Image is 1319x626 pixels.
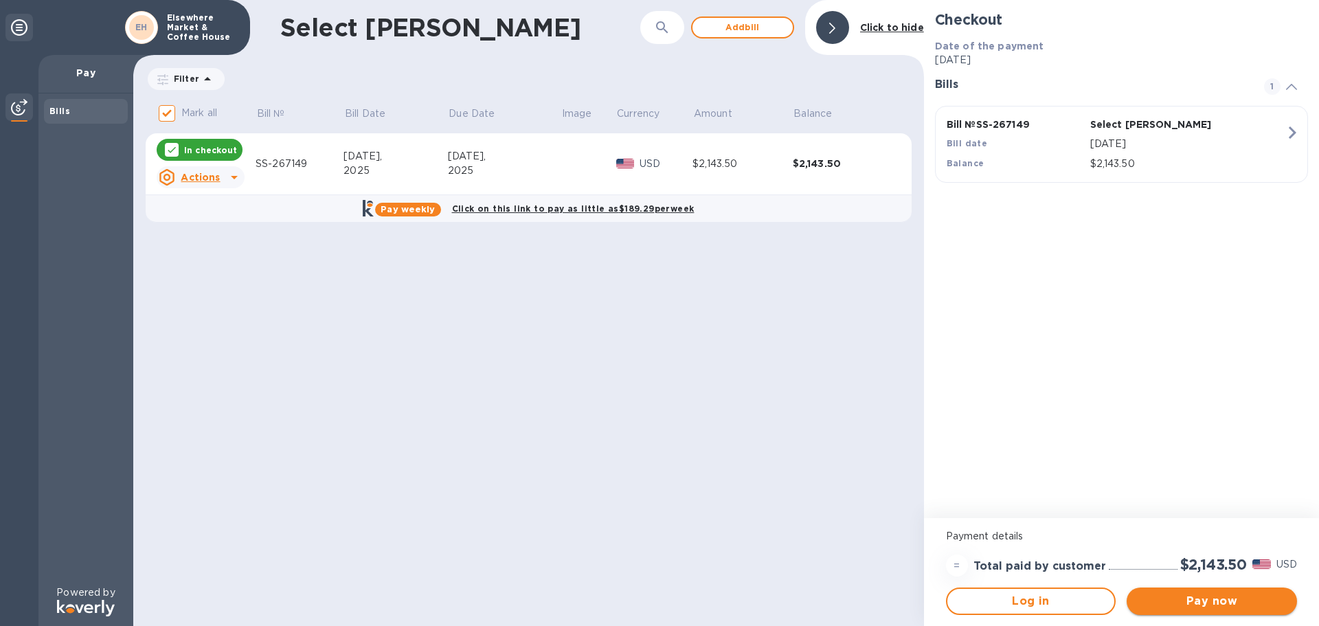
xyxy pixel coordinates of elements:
b: Click on this link to pay as little as $189.29 per week [452,203,695,214]
h3: Total paid by customer [973,560,1106,573]
div: [DATE], [343,149,447,164]
p: USD [640,157,692,171]
p: In checkout [184,144,237,156]
span: Due Date [449,107,512,121]
button: Addbill [691,16,794,38]
p: Due Date [449,107,495,121]
p: $2,143.50 [1090,157,1285,171]
div: [DATE], [448,149,561,164]
h3: Bills [935,78,1248,91]
p: Filter [168,73,199,85]
p: Select [PERSON_NAME] [1090,118,1228,131]
p: USD [1276,557,1297,572]
button: Bill №SS-267149Select [PERSON_NAME]Bill date[DATE]Balance$2,143.50 [935,106,1308,183]
p: Powered by [56,585,115,600]
div: $2,143.50 [793,157,893,170]
p: Elsewhere Market & Coffee House [167,13,236,42]
p: Bill Date [345,107,385,121]
b: Pay weekly [381,204,435,214]
b: Click to hide [860,22,924,33]
u: Actions [181,172,220,183]
div: 2025 [448,164,561,178]
div: SS-267149 [256,157,343,171]
img: USD [616,159,635,168]
p: Image [562,107,592,121]
div: 2025 [343,164,447,178]
p: Bill № SS-267149 [947,118,1085,131]
span: 1 [1264,78,1281,95]
h2: Checkout [935,11,1308,28]
button: Pay now [1127,588,1297,615]
div: $2,143.50 [692,157,792,171]
p: Balance [793,107,832,121]
p: Payment details [946,529,1297,544]
h2: $2,143.50 [1180,556,1247,573]
p: [DATE] [1090,137,1285,151]
span: Add bill [703,19,782,36]
div: = [946,555,968,577]
p: Currency [617,107,659,121]
img: Logo [57,600,115,616]
p: [DATE] [935,53,1308,67]
p: Pay [49,66,122,80]
b: Date of the payment [935,41,1044,52]
b: Balance [947,158,984,168]
h1: Select [PERSON_NAME] [280,13,640,42]
b: EH [135,22,148,32]
button: Log in [946,588,1116,615]
p: Amount [694,107,732,121]
span: Amount [694,107,750,121]
span: Balance [793,107,850,121]
span: Pay now [1138,593,1286,610]
b: Bill date [947,138,988,148]
span: Bill Date [345,107,403,121]
p: Mark all [181,106,217,120]
p: Bill № [257,107,285,121]
span: Log in [958,593,1104,610]
span: Bill № [257,107,303,121]
b: Bills [49,106,70,116]
img: USD [1252,559,1271,569]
